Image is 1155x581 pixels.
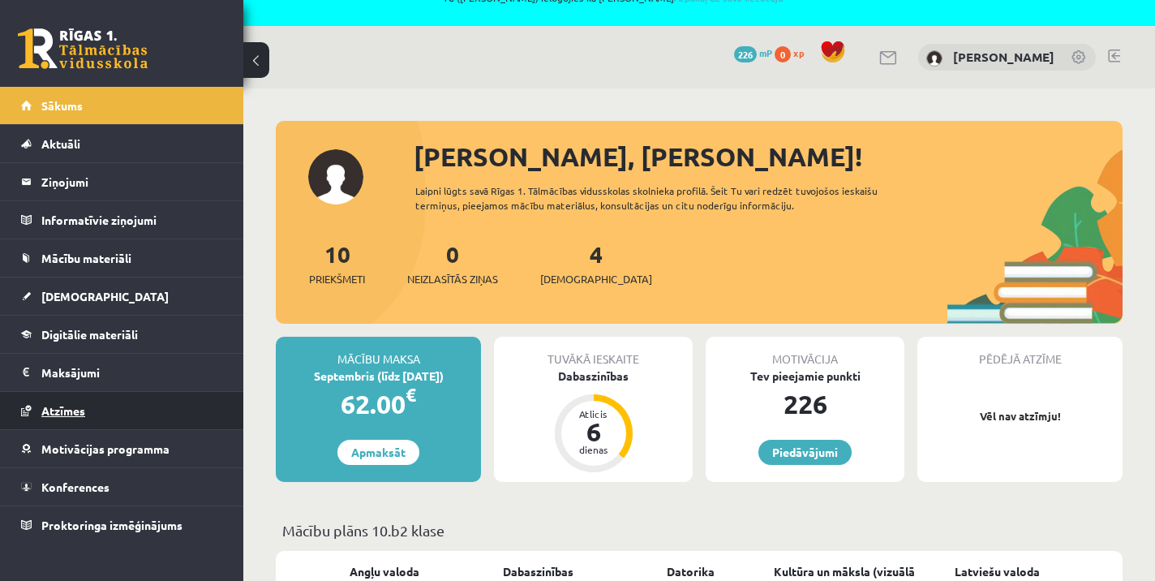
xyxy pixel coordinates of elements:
[337,440,419,465] a: Apmaksāt
[759,46,772,59] span: mP
[414,137,1123,176] div: [PERSON_NAME], [PERSON_NAME]!
[21,506,223,544] a: Proktoringa izmēģinājums
[540,239,652,287] a: 4[DEMOGRAPHIC_DATA]
[21,239,223,277] a: Mācību materiāli
[775,46,812,59] a: 0 xp
[350,563,419,580] a: Angļu valoda
[569,419,618,445] div: 6
[407,271,498,287] span: Neizlasītās ziņas
[21,278,223,315] a: [DEMOGRAPHIC_DATA]
[41,98,83,113] span: Sākums
[415,183,923,213] div: Laipni lūgts savā Rīgas 1. Tālmācības vidusskolas skolnieka profilā. Šeit Tu vari redzēt tuvojošo...
[21,87,223,124] a: Sākums
[41,403,85,418] span: Atzīmes
[276,337,481,368] div: Mācību maksa
[667,563,715,580] a: Datorika
[734,46,772,59] a: 226 mP
[706,368,904,385] div: Tev pieejamie punkti
[309,239,365,287] a: 10Priekšmeti
[926,50,942,67] img: Daniels Andrejs Mažis
[41,480,109,494] span: Konferences
[41,251,131,265] span: Mācību materiāli
[925,408,1114,424] p: Vēl nav atzīmju!
[540,271,652,287] span: [DEMOGRAPHIC_DATA]
[569,409,618,419] div: Atlicis
[41,441,170,456] span: Motivācijas programma
[21,125,223,162] a: Aktuāli
[706,385,904,424] div: 226
[21,163,223,200] a: Ziņojumi
[706,337,904,368] div: Motivācija
[21,430,223,467] a: Motivācijas programma
[41,201,223,239] legend: Informatīvie ziņojumi
[406,383,416,407] span: €
[494,368,693,385] div: Dabaszinības
[21,316,223,353] a: Digitālie materiāli
[276,368,481,385] div: Septembris (līdz [DATE])
[276,385,481,424] div: 62.00
[758,440,852,465] a: Piedāvājumi
[41,354,223,391] legend: Maksājumi
[282,519,1116,541] p: Mācību plāns 10.b2 klase
[494,368,693,475] a: Dabaszinības Atlicis 6 dienas
[41,327,138,342] span: Digitālie materiāli
[18,28,148,69] a: Rīgas 1. Tālmācības vidusskola
[917,337,1123,368] div: Pēdējā atzīme
[41,163,223,200] legend: Ziņojumi
[41,518,182,532] span: Proktoringa izmēģinājums
[494,337,693,368] div: Tuvākā ieskaite
[955,563,1040,580] a: Latviešu valoda
[734,46,757,62] span: 226
[21,354,223,391] a: Maksājumi
[953,49,1054,65] a: [PERSON_NAME]
[41,136,80,151] span: Aktuāli
[775,46,791,62] span: 0
[793,46,804,59] span: xp
[503,563,573,580] a: Dabaszinības
[21,201,223,239] a: Informatīvie ziņojumi
[41,289,169,303] span: [DEMOGRAPHIC_DATA]
[21,392,223,429] a: Atzīmes
[407,239,498,287] a: 0Neizlasītās ziņas
[21,468,223,506] a: Konferences
[309,271,365,287] span: Priekšmeti
[569,445,618,454] div: dienas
